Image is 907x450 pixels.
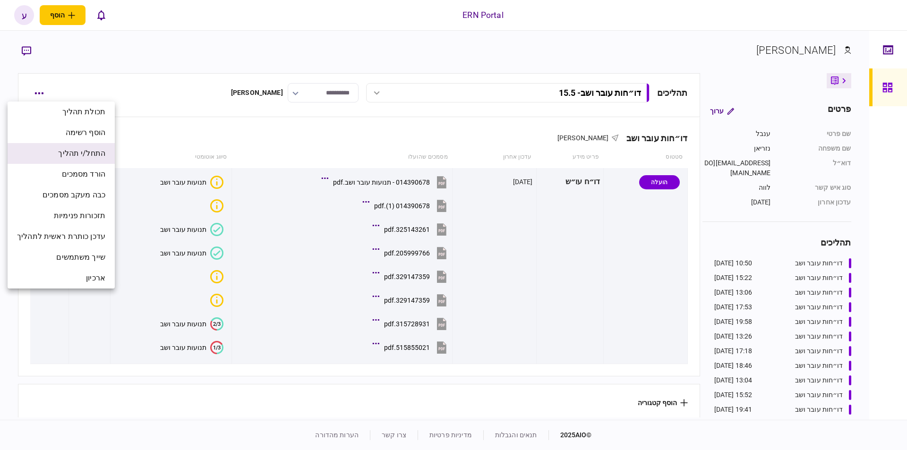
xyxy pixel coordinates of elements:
[66,127,105,138] span: הוסף רשימה
[62,169,105,180] span: הורד מסמכים
[86,272,105,284] span: ארכיון
[56,252,105,263] span: שייך משתמשים
[54,210,105,221] span: תזכורות פנימיות
[43,189,105,201] span: כבה מעקב מסמכים
[17,231,105,242] span: עדכן כותרת ראשית לתהליך
[62,106,105,118] span: תכולת תהליך
[58,148,105,159] span: התחל/י תהליך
